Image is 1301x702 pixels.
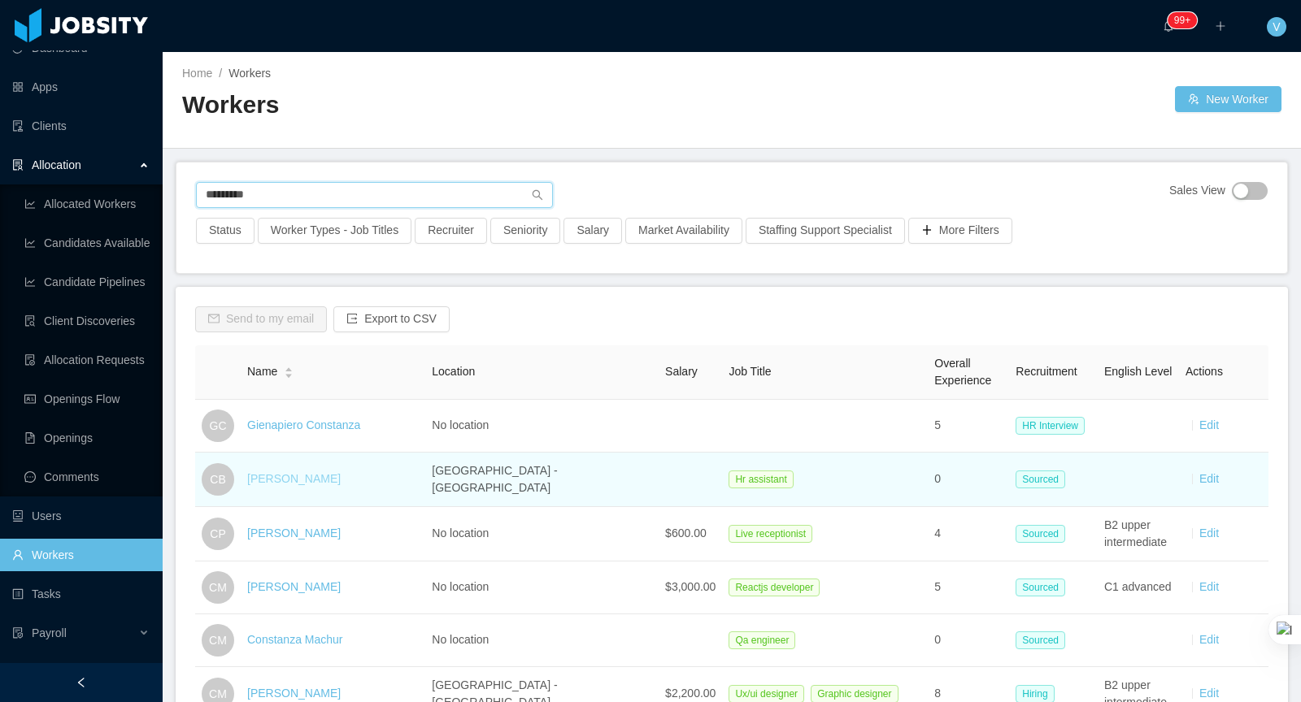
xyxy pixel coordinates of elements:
a: icon: line-chartCandidates Available [24,227,150,259]
a: icon: auditClients [12,110,150,142]
td: No location [425,400,659,453]
i: icon: plus [1215,20,1226,32]
a: Edit [1199,472,1219,485]
a: HR Interview [1016,418,1091,431]
td: 0 [928,453,1009,507]
a: icon: robotUsers [12,500,150,532]
span: Recruitment [1016,365,1077,378]
td: No location [425,614,659,667]
a: Edit [1199,526,1219,539]
span: $600.00 [665,526,707,539]
a: icon: line-chartAllocated Workers [24,188,150,220]
i: icon: caret-up [285,366,294,370]
span: Live receptionist [729,525,812,543]
span: $2,200.00 [665,687,716,700]
a: Edit [1199,687,1219,700]
span: Actions [1186,365,1223,378]
span: CM [209,624,227,656]
span: Overall Experience [934,357,991,387]
span: Sourced [1016,525,1065,543]
a: Hiring [1016,687,1060,700]
td: No location [425,561,659,614]
td: 4 [928,507,1009,561]
span: Location [432,365,475,378]
span: Qa engineer [729,631,795,649]
td: C1 advanced [1098,561,1179,614]
a: [PERSON_NAME] [247,687,341,700]
td: 5 [928,400,1009,453]
i: icon: caret-down [285,371,294,376]
button: Recruiter [415,218,487,244]
a: Sourced [1016,633,1072,646]
span: / [219,67,222,80]
a: Edit [1199,633,1219,646]
span: HR Interview [1016,417,1085,435]
a: icon: messageComments [24,461,150,493]
td: 0 [928,614,1009,667]
button: Staffing Support Specialist [746,218,905,244]
a: Constanza Machur [247,633,343,646]
td: No location [425,507,659,561]
a: icon: profileTasks [12,578,150,610]
a: [PERSON_NAME] [247,472,341,485]
i: icon: file-protect [12,627,24,639]
span: $3,000.00 [665,580,716,593]
h2: Workers [182,89,732,122]
span: Salary [665,365,698,378]
div: Sort [284,365,294,376]
a: icon: appstoreApps [12,71,150,103]
span: Sourced [1016,631,1065,649]
a: icon: idcardOpenings Flow [24,383,150,415]
a: Sourced [1016,472,1072,485]
button: Seniority [490,218,560,244]
button: Salary [563,218,622,244]
span: CP [210,518,225,550]
i: icon: bell [1163,20,1174,32]
span: Reactjs developer [729,578,820,596]
a: [PERSON_NAME] [247,526,341,539]
a: Gienapiero Constanza [247,418,360,431]
span: Sourced [1016,578,1065,596]
a: Sourced [1016,580,1072,593]
button: icon: usergroup-addNew Worker [1175,86,1281,112]
span: Allocation [32,158,81,171]
span: Payroll [32,626,67,639]
a: Edit [1199,580,1219,593]
span: Workers [228,67,271,80]
span: V [1273,17,1280,37]
span: CM [209,571,227,604]
i: icon: search [532,189,543,201]
a: Sourced [1016,526,1072,539]
span: Name [247,363,277,380]
a: icon: file-doneAllocation Requests [24,344,150,376]
a: [PERSON_NAME] [247,580,341,593]
a: icon: line-chartCandidate Pipelines [24,266,150,298]
a: icon: file-textOpenings [24,422,150,454]
button: icon: exportExport to CSV [333,306,450,332]
a: Home [182,67,212,80]
button: Market Availability [625,218,742,244]
span: GC [210,409,227,442]
span: Hr assistant [729,470,793,488]
button: Status [196,218,255,244]
button: icon: plusMore Filters [908,218,1012,244]
a: icon: userWorkers [12,539,150,571]
td: [GEOGRAPHIC_DATA] - [GEOGRAPHIC_DATA] [425,453,659,507]
td: B2 upper intermediate [1098,507,1179,561]
a: icon: file-searchClient Discoveries [24,305,150,337]
span: CB [210,463,225,496]
span: English Level [1104,365,1172,378]
span: Job Title [729,365,771,378]
span: Sales View [1169,182,1225,200]
td: 5 [928,561,1009,614]
span: Sourced [1016,470,1065,488]
button: Worker Types - Job Titles [258,218,411,244]
a: Edit [1199,418,1219,431]
i: icon: solution [12,159,24,171]
sup: 906 [1168,12,1197,28]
